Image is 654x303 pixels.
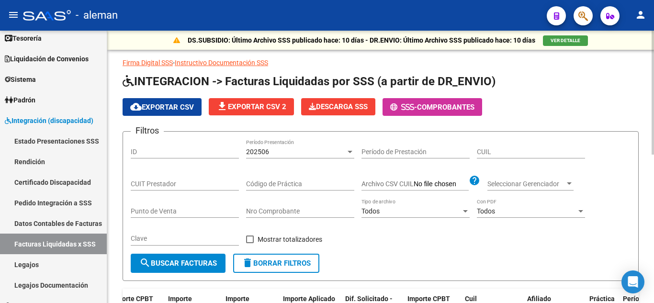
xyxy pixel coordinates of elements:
button: Exportar CSV [123,98,202,116]
span: Liquidación de Convenios [5,54,89,64]
button: Exportar CSV 2 [209,98,294,115]
p: DS.SUBSIDIO: Último Archivo SSS publicado hace: 10 días - DR.ENVIO: Último Archivo SSS publicado ... [188,35,535,45]
h3: Filtros [131,124,164,137]
button: VER DETALLE [543,35,588,46]
span: Todos [477,207,495,215]
span: Práctica [589,295,615,303]
span: Seleccionar Gerenciador [487,180,565,188]
span: Borrar Filtros [242,259,311,268]
span: Padrón [5,95,35,105]
a: Firma Digital SSS [123,59,173,67]
p: - [123,57,639,68]
span: Todos [361,207,380,215]
span: Integración (discapacidad) [5,115,93,126]
span: - [390,103,417,112]
div: Open Intercom Messenger [621,270,644,293]
span: Buscar Facturas [139,259,217,268]
span: Tesorería [5,33,42,44]
span: Afiliado [527,295,551,303]
mat-icon: help [469,175,480,186]
span: 202506 [246,148,269,156]
span: Exportar CSV 2 [216,102,286,111]
span: Comprobantes [417,103,474,112]
mat-icon: cloud_download [130,101,142,112]
mat-icon: person [635,9,646,21]
span: Archivo CSV CUIL [361,180,414,188]
span: Mostrar totalizadores [258,234,322,245]
span: INTEGRACION -> Facturas Liquidadas por SSS (a partir de DR_ENVIO) [123,75,496,88]
app-download-masive: Descarga masiva de comprobantes (adjuntos) [301,98,375,116]
span: Sistema [5,74,36,85]
span: - aleman [76,5,118,26]
input: Archivo CSV CUIL [414,180,469,189]
mat-icon: menu [8,9,19,21]
button: -Comprobantes [383,98,482,116]
button: Borrar Filtros [233,254,319,273]
button: Descarga SSS [301,98,375,115]
span: Cuil [465,295,477,303]
span: Exportar CSV [130,103,194,112]
button: Buscar Facturas [131,254,226,273]
mat-icon: search [139,257,151,269]
span: VER DETALLE [551,38,580,43]
span: Importe CPBT [111,295,153,303]
a: Instructivo Documentación SSS [175,59,268,67]
mat-icon: delete [242,257,253,269]
mat-icon: file_download [216,101,228,112]
span: Descarga SSS [309,102,368,111]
